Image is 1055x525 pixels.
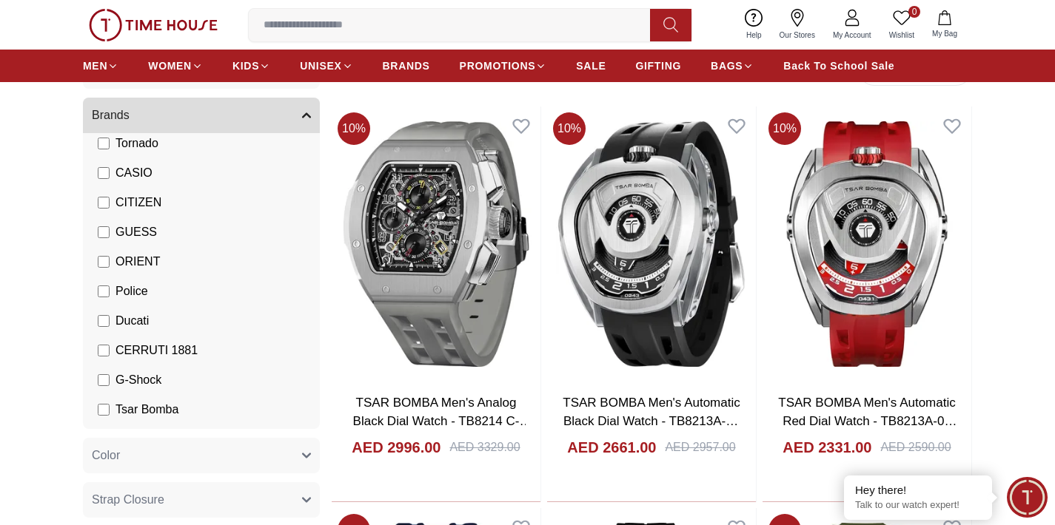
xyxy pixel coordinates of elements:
a: MEN [83,52,118,79]
span: 10 % [553,112,586,145]
span: Color [92,447,120,464]
input: Tornado [98,138,110,149]
span: CERRUTI 1881 [115,342,198,359]
button: Brands [83,98,320,133]
span: G-Shock [115,371,161,389]
span: Back To School Sale [783,58,894,73]
div: Hey there! [855,483,981,498]
span: WOMEN [148,58,192,73]
input: Ducati [98,315,110,327]
div: AED 3329.00 [449,438,520,456]
input: Tsar Bomba [98,404,110,416]
span: Wishlist [883,30,920,41]
span: Tsar Bomba [115,401,178,419]
div: Chat Widget [1007,477,1048,518]
a: WOMEN [148,52,203,79]
img: TSAR BOMBA Men's Automatic Red Dial Watch - TB8213A-04 SET [763,106,971,382]
span: GUESS [115,223,157,241]
input: G-Shock [98,374,110,386]
span: Our Stores [774,30,821,41]
a: PROMOTIONS [460,52,547,79]
span: KIDS [232,58,259,73]
span: Brands [92,106,130,124]
a: Help [737,6,771,44]
div: AED 2590.00 [880,438,951,456]
h4: AED 2661.00 [567,437,656,458]
a: Our Stores [771,6,824,44]
input: ORIENT [98,256,110,268]
span: MEN [83,58,107,73]
div: AED 2957.00 [665,438,735,456]
input: Police [98,285,110,297]
input: CITIZEN [98,197,110,209]
input: CASIO [98,167,110,179]
a: 0Wishlist [880,6,923,44]
span: Tornado [115,135,158,152]
a: UNISEX [300,52,352,79]
a: BAGS [711,52,754,79]
a: Back To School Sale [783,52,894,79]
span: Help [740,30,768,41]
span: PROMOTIONS [460,58,536,73]
button: My Bag [923,7,966,42]
span: UNISEX [300,58,341,73]
span: BRANDS [383,58,430,73]
h4: AED 2331.00 [783,437,871,458]
a: GIFTING [635,52,681,79]
span: ORIENT [115,253,160,271]
span: My Account [827,30,877,41]
span: SALE [576,58,606,73]
button: Strap Closure [83,482,320,518]
span: Police [115,282,148,300]
button: Color [83,438,320,473]
img: ... [89,9,218,41]
img: TSAR BOMBA Men's Analog Black Dial Watch - TB8214 C-Grey [332,106,540,382]
span: 10 % [338,112,370,145]
a: TSAR BOMBA Men's Automatic Black Dial Watch - TB8213A-06 SET [563,396,740,447]
a: TSAR BOMBA Men's Analog Black Dial Watch - TB8214 C-Grey [353,396,532,447]
a: BRANDS [383,52,430,79]
span: CITIZEN [115,194,161,211]
img: TSAR BOMBA Men's Automatic Black Dial Watch - TB8213A-06 SET [547,106,756,382]
a: SALE [576,52,606,79]
h4: AED 2996.00 [352,437,441,458]
span: 10 % [768,112,801,145]
span: Strap Closure [92,491,164,509]
a: TSAR BOMBA Men's Automatic Red Dial Watch - TB8213A-04 SET [778,396,957,447]
span: CASIO [115,164,153,182]
input: CERRUTI 1881 [98,345,110,356]
span: GIFTING [635,58,681,73]
span: Ducati [115,312,149,330]
a: KIDS [232,52,270,79]
p: Talk to our watch expert! [855,499,981,512]
span: My Bag [926,28,963,39]
span: 0 [908,6,920,18]
input: GUESS [98,226,110,238]
span: BAGS [711,58,743,73]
